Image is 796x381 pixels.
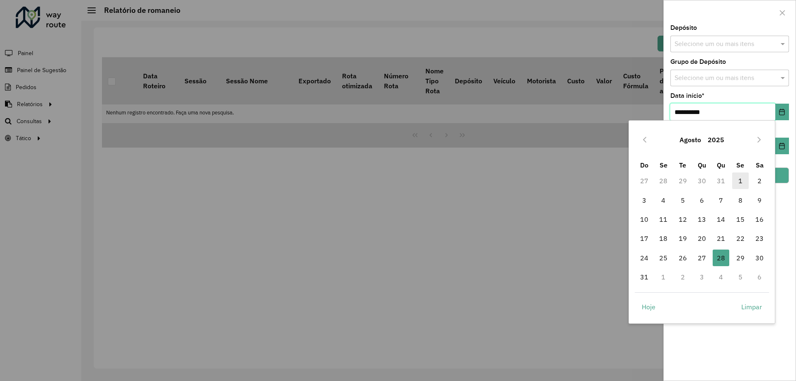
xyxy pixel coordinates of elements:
td: 2 [750,171,769,190]
td: 24 [635,248,654,267]
td: 30 [692,171,711,190]
span: 22 [732,230,749,247]
td: 31 [635,267,654,286]
td: 5 [673,191,692,210]
span: 31 [636,269,653,285]
span: 12 [675,211,691,228]
span: 16 [751,211,768,228]
span: 5 [675,192,691,209]
span: 1 [732,172,749,189]
td: 15 [731,210,750,229]
span: 2 [751,172,768,189]
button: Next Month [752,133,766,146]
span: Sa [756,161,764,169]
td: 6 [692,191,711,210]
span: Hoje [642,302,655,312]
button: Choose Month [676,130,704,150]
span: 18 [655,230,672,247]
td: 23 [750,229,769,248]
button: Previous Month [638,133,651,146]
span: 26 [675,250,691,266]
span: 11 [655,211,672,228]
span: 7 [713,192,729,209]
td: 29 [731,248,750,267]
button: Choose Year [704,130,728,150]
td: 25 [654,248,673,267]
td: 1 [654,267,673,286]
label: Data início [670,91,704,101]
span: 21 [713,230,729,247]
td: 13 [692,210,711,229]
td: 20 [692,229,711,248]
span: 19 [675,230,691,247]
div: Choose Date [629,120,775,324]
td: 29 [673,171,692,190]
td: 14 [711,210,730,229]
td: 9 [750,191,769,210]
span: 28 [713,250,729,266]
span: Do [640,161,648,169]
td: 22 [731,229,750,248]
td: 18 [654,229,673,248]
span: 15 [732,211,749,228]
td: 5 [731,267,750,286]
span: 25 [655,250,672,266]
span: 20 [694,230,710,247]
td: 27 [692,248,711,267]
td: 31 [711,171,730,190]
span: 10 [636,211,653,228]
span: 4 [655,192,672,209]
td: 4 [654,191,673,210]
span: 23 [751,230,768,247]
span: Limpar [741,302,762,312]
td: 11 [654,210,673,229]
button: Choose Date [775,138,789,154]
span: Se [660,161,667,169]
span: 13 [694,211,710,228]
td: 7 [711,191,730,210]
td: 28 [711,248,730,267]
span: Qu [717,161,725,169]
button: Limpar [734,298,769,315]
td: 26 [673,248,692,267]
span: 30 [751,250,768,266]
span: Se [736,161,744,169]
td: 2 [673,267,692,286]
span: 29 [732,250,749,266]
label: Grupo de Depósito [670,57,726,67]
label: Depósito [670,23,697,33]
td: 17 [635,229,654,248]
td: 4 [711,267,730,286]
button: Hoje [635,298,663,315]
td: 19 [673,229,692,248]
span: 14 [713,211,729,228]
td: 12 [673,210,692,229]
span: 9 [751,192,768,209]
span: 6 [694,192,710,209]
td: 1 [731,171,750,190]
td: 30 [750,248,769,267]
span: 8 [732,192,749,209]
td: 6 [750,267,769,286]
span: Qu [698,161,706,169]
td: 3 [692,267,711,286]
span: 3 [636,192,653,209]
span: 17 [636,230,653,247]
td: 27 [635,171,654,190]
button: Choose Date [775,104,789,120]
td: 10 [635,210,654,229]
td: 21 [711,229,730,248]
span: 24 [636,250,653,266]
td: 16 [750,210,769,229]
td: 28 [654,171,673,190]
span: 27 [694,250,710,266]
td: 8 [731,191,750,210]
td: 3 [635,191,654,210]
span: Te [679,161,686,169]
